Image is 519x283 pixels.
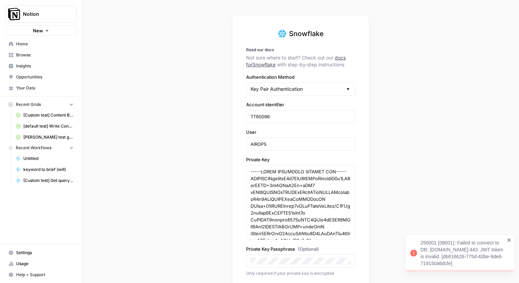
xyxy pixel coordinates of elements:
a: Usage [5,258,77,269]
div: Snowflake [246,29,355,39]
a: Your Data [5,83,77,94]
span: Opportunities [16,74,73,80]
span: (Optional) [298,246,319,252]
span: Recent Grids [16,101,41,108]
span: Notion [23,11,65,18]
a: [Custom test] Get query fanout from topic [13,175,77,186]
a: Settings [5,247,77,258]
span: Recent Workflows [16,145,51,151]
span: Help + Support [16,272,73,278]
button: Recent Grids [5,99,77,110]
span: [default test] Write Content Briefs [23,123,73,129]
button: New [5,25,77,36]
a: keyword to brief (will) [13,164,77,175]
span: Browse [16,52,73,58]
button: Recent Workflows [5,143,77,153]
span: Untitled [23,155,73,162]
span: [Custom test] Content Brief [23,112,73,118]
div: 250001 (08001): Failed to connect to DB: [DOMAIN_NAME]:443. JWT token is invalid. [db816626-775d-... [420,239,505,267]
span: [Custom test] Get query fanout from topic [23,177,73,184]
a: Opportunities [5,72,77,83]
button: close [507,237,512,243]
label: User [246,129,355,135]
p: Not sure where to start? Check out our with step-by-step instructions [246,54,355,68]
span: keyword to brief (will) [23,166,73,173]
span: Home [16,41,73,47]
a: [Custom test] Content Brief [13,110,77,121]
label: Authentication Method [246,74,355,80]
div: Only required if your private key is encrypted [246,270,355,276]
img: Notion Logo [8,8,20,20]
span: Your Data [16,85,73,91]
input: Your User [251,141,351,148]
a: [PERSON_NAME] test grid [13,132,77,143]
input: Your Snowflake account identifier [251,113,351,120]
a: Insights [5,61,77,72]
span: New [33,27,43,34]
input: Key Pair Authentication [251,86,343,92]
a: Home [5,39,77,50]
button: Help + Support [5,269,77,280]
label: Private Key [246,156,355,163]
a: Browse [5,50,77,61]
p: Read our docs [246,47,355,53]
button: Workspace: Notion [5,6,77,23]
span: [PERSON_NAME] test grid [23,134,73,140]
span: Usage [16,261,73,267]
span: Insights [16,63,73,69]
label: Account identifier [246,101,355,108]
a: Untitled [13,153,77,164]
a: [default test] Write Content Briefs [13,121,77,132]
label: Private Key Passphrase [246,246,355,252]
span: Settings [16,250,73,256]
